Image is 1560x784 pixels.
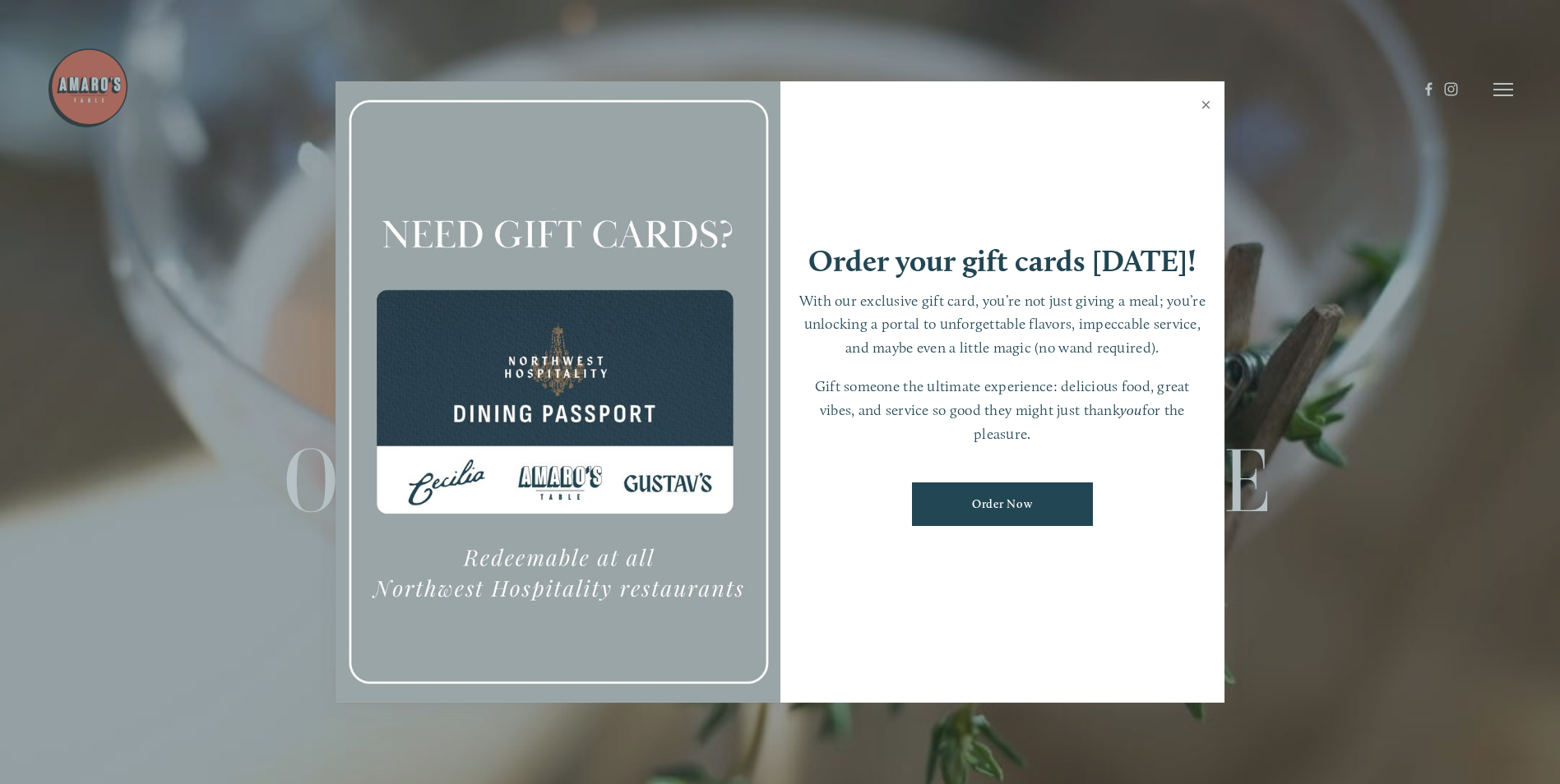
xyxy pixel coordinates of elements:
p: With our exclusive gift card, you’re not just giving a meal; you’re unlocking a portal to unforge... [797,289,1209,360]
em: you [1120,401,1142,418]
h1: Order your gift cards [DATE]! [808,246,1197,276]
a: Close [1190,84,1222,130]
a: Order Now [912,482,1093,526]
p: Gift someone the ultimate experience: delicious food, great vibes, and service so good they might... [797,375,1209,445]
